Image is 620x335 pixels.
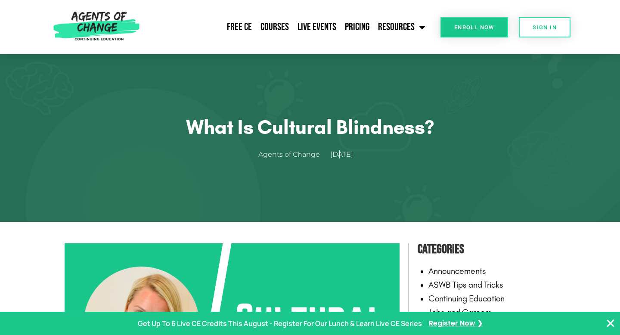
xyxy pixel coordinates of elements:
[374,16,430,38] a: Resources
[258,149,320,161] span: Agents of Change
[223,16,256,38] a: Free CE
[428,279,503,290] a: ASWB Tips and Tricks
[454,25,494,30] span: Enroll Now
[258,149,329,161] a: Agents of Change
[293,16,341,38] a: Live Events
[429,317,483,330] a: Register Now ❯
[428,266,486,276] a: Announcements
[533,25,557,30] span: SIGN IN
[138,317,422,330] p: Get Up To 6 Live CE Credits This August - Register For Our Lunch & Learn Live CE Series
[256,16,293,38] a: Courses
[330,149,362,161] a: [DATE]
[440,17,508,37] a: Enroll Now
[341,16,374,38] a: Pricing
[143,16,430,38] nav: Menu
[428,293,505,304] a: Continuing Education
[519,17,570,37] a: SIGN IN
[605,318,616,329] button: Close Banner
[418,239,555,260] h4: Categories
[428,307,492,317] a: Jobs and Careers
[330,150,353,158] time: [DATE]
[86,115,534,139] h1: What is Cultural Blindness?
